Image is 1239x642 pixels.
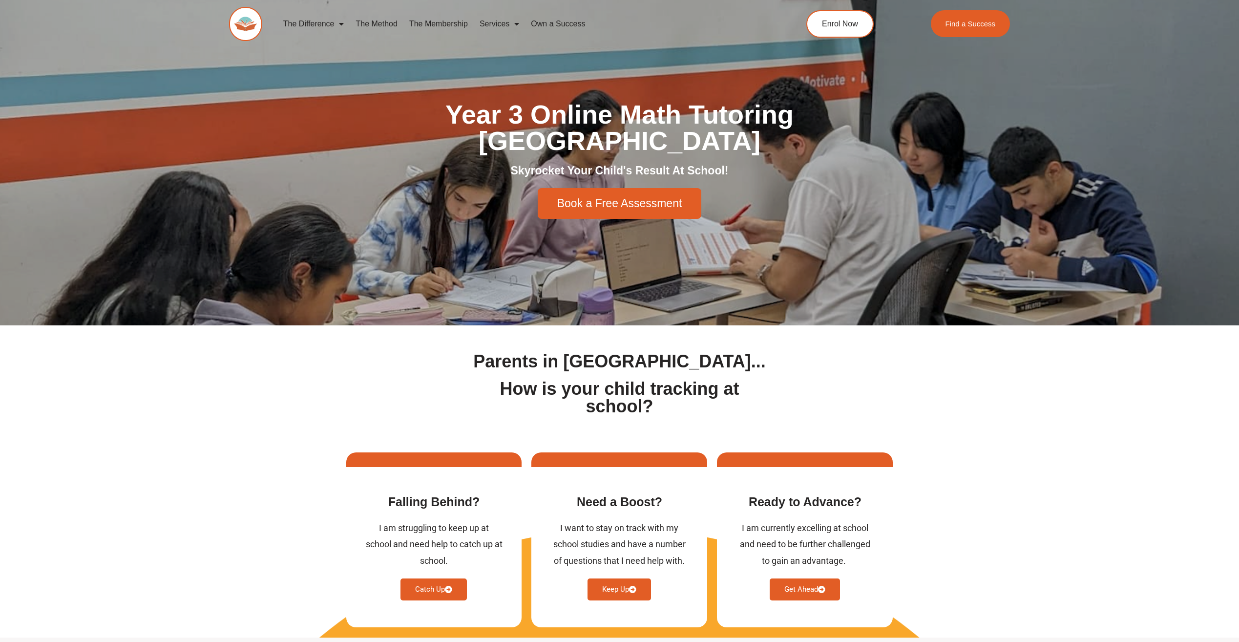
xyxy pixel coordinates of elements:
[557,198,682,209] span: Book a Free Assessment
[366,520,503,569] div: I am struggling to keep up at school and need help to catch up at school.​​
[346,164,893,178] h2: Skyrocket Your Child's Result At School!
[551,494,688,510] h3: Need a Boost?
[806,10,874,38] a: Enrol Now
[469,353,770,370] h1: Parents in [GEOGRAPHIC_DATA]...
[277,13,350,35] a: The Difference
[736,520,873,569] div: I am currently excelling at school and need to be further challenged to gain an advantage. ​
[469,380,770,415] h1: How is your child tracking at school?
[474,13,525,35] a: Services
[822,20,858,28] span: Enrol Now
[538,188,702,219] a: Book a Free Assessment
[770,578,840,600] a: Get Ahead
[366,494,503,510] h3: Falling Behind​?
[350,13,403,35] a: The Method
[551,520,688,569] div: I want to stay on track with my school studies and have a number of questions that I need help wi...
[400,578,467,600] a: Catch Up
[277,13,762,35] nav: Menu
[736,494,873,510] h3: Ready to Advance​?
[588,578,651,600] a: Keep Up
[403,13,474,35] a: The Membership
[346,101,893,154] h1: Year 3 Online Math Tutoring [GEOGRAPHIC_DATA]
[525,13,591,35] a: Own a Success
[945,20,996,27] span: Find a Success
[931,10,1010,37] a: Find a Success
